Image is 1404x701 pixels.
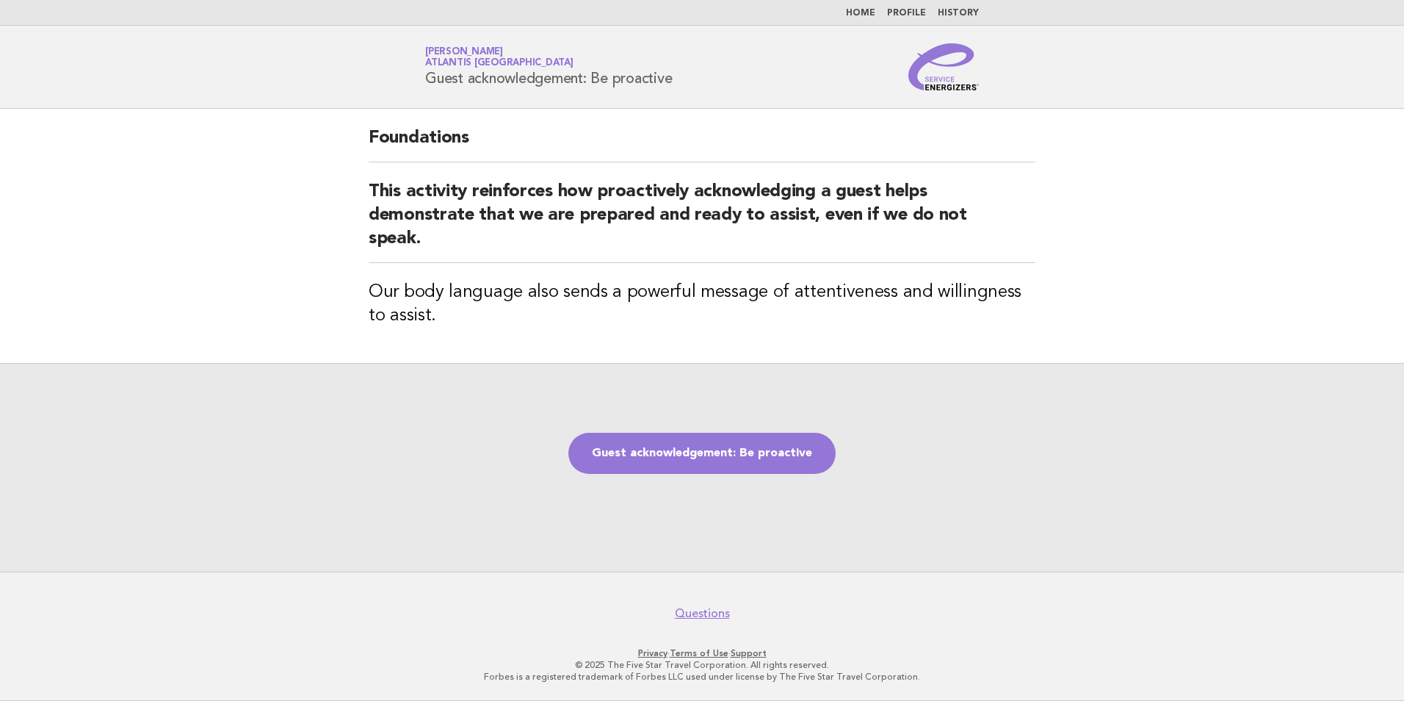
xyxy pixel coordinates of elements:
a: Terms of Use [670,648,728,658]
p: © 2025 The Five Star Travel Corporation. All rights reserved. [253,659,1151,671]
p: · · [253,647,1151,659]
h1: Guest acknowledgement: Be proactive [425,48,672,86]
h2: Foundations [369,126,1035,162]
a: Home [846,9,875,18]
h2: This activity reinforces how proactively acknowledging a guest helps demonstrate that we are prep... [369,180,1035,263]
a: Guest acknowledgement: Be proactive [568,433,836,474]
a: History [938,9,979,18]
p: Forbes is a registered trademark of Forbes LLC used under license by The Five Star Travel Corpora... [253,671,1151,683]
a: Privacy [638,648,667,658]
a: [PERSON_NAME]Atlantis [GEOGRAPHIC_DATA] [425,47,573,68]
a: Questions [675,606,730,621]
span: Atlantis [GEOGRAPHIC_DATA] [425,59,573,68]
a: Profile [887,9,926,18]
h3: Our body language also sends a powerful message of attentiveness and willingness to assist. [369,281,1035,328]
a: Support [731,648,767,658]
img: Service Energizers [908,43,979,90]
